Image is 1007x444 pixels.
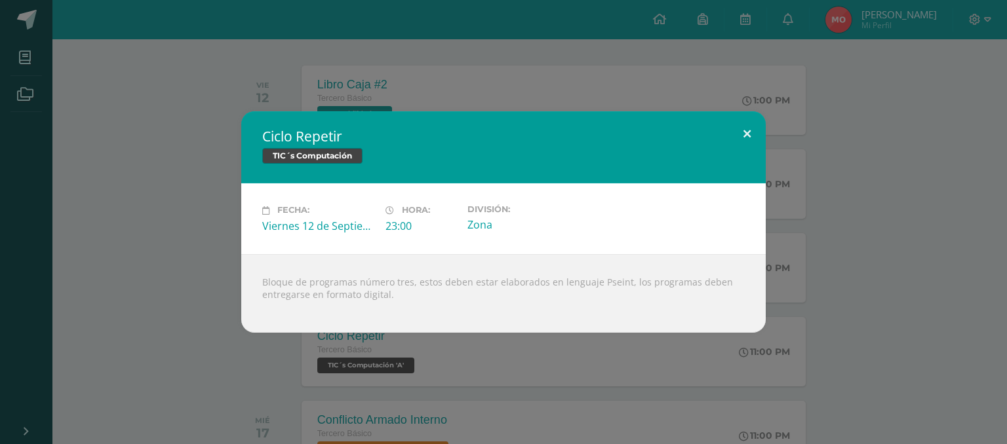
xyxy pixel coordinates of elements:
span: Hora: [402,206,430,215]
div: Zona [467,217,580,232]
div: 23:00 [385,219,457,233]
span: TIC´s Computación [262,148,363,164]
div: Viernes 12 de Septiembre [262,219,375,233]
button: Close (Esc) [728,111,766,156]
h2: Ciclo Repetir [262,127,745,145]
div: Bloque de programas número tres, estos deben estar elaborados en lenguaje Pseint, los programas d... [241,254,766,333]
label: División: [467,204,580,214]
span: Fecha: [277,206,309,215]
